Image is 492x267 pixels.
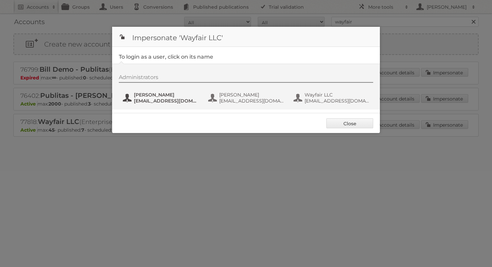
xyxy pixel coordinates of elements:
[134,92,199,98] span: [PERSON_NAME]
[219,98,284,104] span: [EMAIL_ADDRESS][DOMAIN_NAME]
[305,92,370,98] span: Wayfair LLC
[119,74,373,83] div: Administrators
[219,92,284,98] span: [PERSON_NAME]
[293,91,372,105] button: Wayfair LLC [EMAIL_ADDRESS][DOMAIN_NAME]
[208,91,286,105] button: [PERSON_NAME] [EMAIL_ADDRESS][DOMAIN_NAME]
[326,118,373,128] a: Close
[134,98,199,104] span: [EMAIL_ADDRESS][DOMAIN_NAME]
[122,91,201,105] button: [PERSON_NAME] [EMAIL_ADDRESS][DOMAIN_NAME]
[119,54,213,60] legend: To login as a user, click on its name
[112,27,380,47] h1: Impersonate 'Wayfair LLC'
[305,98,370,104] span: [EMAIL_ADDRESS][DOMAIN_NAME]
